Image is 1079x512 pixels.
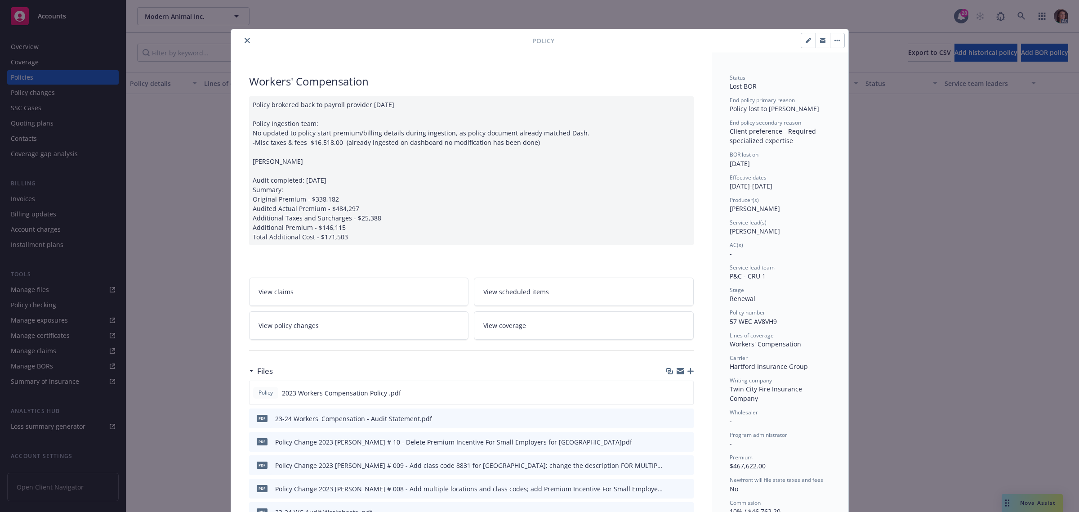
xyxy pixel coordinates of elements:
[668,437,675,447] button: download file
[275,437,632,447] div: Policy Change 2023 [PERSON_NAME] # 10 - Delete Premium Incentive For Small Employers for [GEOGRAP...
[682,414,690,423] button: preview file
[730,159,750,168] span: [DATE]
[474,278,694,306] a: View scheduled items
[730,82,757,90] span: Lost BOR
[682,388,690,398] button: preview file
[249,74,694,89] div: Workers' Compensation
[730,332,774,339] span: Lines of coverage
[667,388,674,398] button: download file
[257,438,268,445] span: pdf
[682,437,690,447] button: preview file
[257,485,268,492] span: pdf
[242,35,253,46] button: close
[668,484,675,494] button: download file
[730,151,758,158] span: BOR lost on
[730,439,732,448] span: -
[730,377,772,384] span: Writing company
[668,414,675,423] button: download file
[668,461,675,470] button: download file
[532,36,554,45] span: Policy
[730,249,732,258] span: -
[730,309,765,316] span: Policy number
[730,127,818,145] span: Client preference - Required specialized expertise
[259,287,294,296] span: View claims
[483,287,549,296] span: View scheduled items
[730,339,830,349] div: Workers' Compensation
[730,499,761,507] span: Commission
[730,174,767,181] span: Effective dates
[730,354,748,362] span: Carrier
[730,196,759,204] span: Producer(s)
[730,385,804,403] span: Twin City Fire Insurance Company
[730,362,808,371] span: Hartford Insurance Group
[275,414,432,423] div: 23-24 Workers' Compensation - Audit Statement.pdf
[730,227,780,235] span: [PERSON_NAME]
[249,278,469,306] a: View claims
[257,389,275,397] span: Policy
[730,119,801,126] span: End policy secondary reason
[730,264,775,271] span: Service lead team
[275,461,664,470] div: Policy Change 2023 [PERSON_NAME] # 009 - Add class code 8831 for [GEOGRAPHIC_DATA]; change the de...
[730,104,819,113] span: Policy lost to [PERSON_NAME]
[730,454,753,461] span: Premium
[259,321,319,330] span: View policy changes
[249,311,469,340] a: View policy changes
[730,219,767,226] span: Service lead(s)
[730,476,823,484] span: Newfront will file state taxes and fees
[249,96,694,245] div: Policy brokered back to payroll provider [DATE] Policy Ingestion team: No updated to policy start...
[249,365,273,377] div: Files
[282,388,401,398] span: 2023 Workers Compensation Policy .pdf
[730,74,745,81] span: Status
[275,484,664,494] div: Policy Change 2023 [PERSON_NAME] # 008 - Add multiple locations and class codes; add Premium Ince...
[483,321,526,330] span: View coverage
[730,409,758,416] span: Wholesaler
[257,415,268,422] span: pdf
[730,462,766,470] span: $467,622.00
[474,311,694,340] a: View coverage
[730,485,738,493] span: No
[730,417,732,425] span: -
[730,294,755,303] span: Renewal
[682,484,690,494] button: preview file
[730,174,830,191] div: [DATE] - [DATE]
[257,365,273,377] h3: Files
[257,462,268,468] span: pdf
[730,241,743,249] span: AC(s)
[730,272,766,280] span: P&C - CRU 1
[730,204,780,213] span: [PERSON_NAME]
[730,431,787,439] span: Program administrator
[730,96,795,104] span: End policy primary reason
[730,317,777,326] span: 57 WEC AV8VH9
[730,286,744,294] span: Stage
[682,461,690,470] button: preview file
